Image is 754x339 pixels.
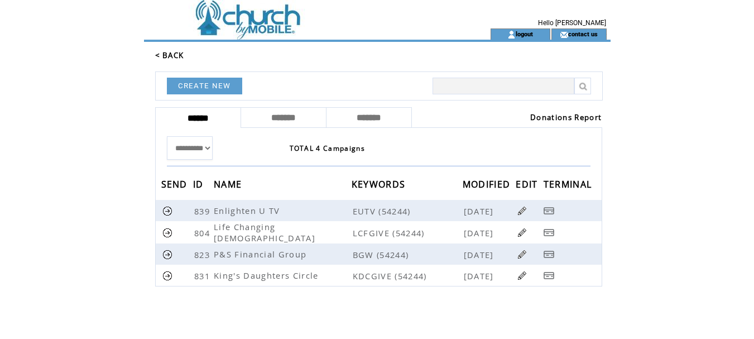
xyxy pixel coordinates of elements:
[530,112,602,122] a: Donations Report
[353,227,462,238] span: LCFGIVE (54244)
[194,206,213,217] span: 839
[193,180,206,187] a: ID
[214,249,309,260] span: P&S Financial Group
[214,175,244,196] span: NAME
[155,50,184,60] a: < BACK
[464,249,497,260] span: [DATE]
[161,175,190,196] span: SEND
[544,175,595,196] span: TERMINAL
[194,270,213,281] span: 831
[194,227,213,238] span: 804
[464,270,497,281] span: [DATE]
[193,175,206,196] span: ID
[214,180,244,187] a: NAME
[214,205,283,216] span: Enlighten U TV
[353,249,462,260] span: BGW (54244)
[516,30,533,37] a: logout
[516,175,540,196] span: EDIT
[352,175,409,196] span: KEYWORDS
[353,206,462,217] span: EUTV (54244)
[560,30,568,39] img: contact_us_icon.gif
[463,180,513,187] a: MODIFIED
[464,227,497,238] span: [DATE]
[214,221,318,243] span: Life Changing [DEMOGRAPHIC_DATA]
[463,175,513,196] span: MODIFIED
[214,270,321,281] span: King's Daughters Circle
[290,144,366,153] span: TOTAL 4 Campaigns
[194,249,213,260] span: 823
[464,206,497,217] span: [DATE]
[507,30,516,39] img: account_icon.gif
[352,180,409,187] a: KEYWORDS
[568,30,598,37] a: contact us
[167,78,242,94] a: CREATE NEW
[538,19,606,27] span: Hello [PERSON_NAME]
[353,270,462,281] span: KDCGIVE (54244)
